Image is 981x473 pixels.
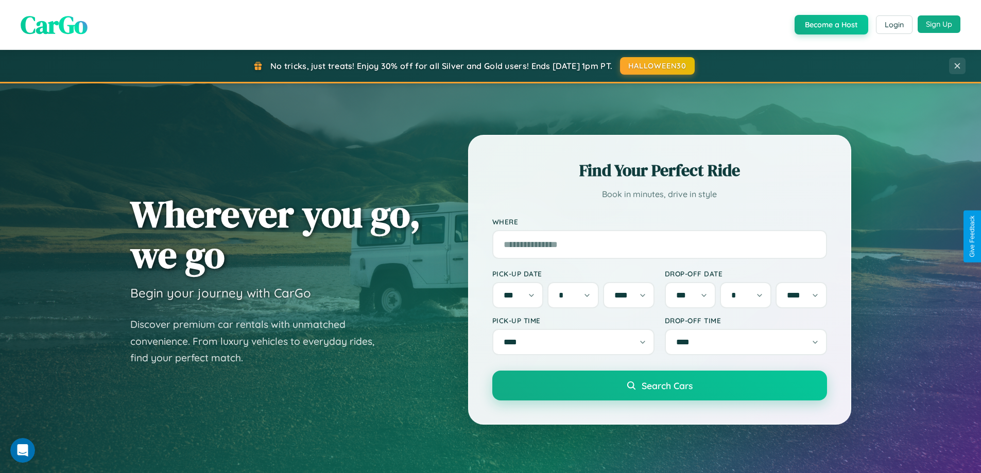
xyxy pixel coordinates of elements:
p: Discover premium car rentals with unmatched convenience. From luxury vehicles to everyday rides, ... [130,316,388,366]
label: Where [492,217,827,226]
span: Search Cars [642,380,693,391]
button: HALLOWEEN30 [620,57,695,75]
button: Login [876,15,913,34]
h2: Find Your Perfect Ride [492,159,827,182]
iframe: Intercom live chat [10,438,35,463]
button: Search Cars [492,371,827,400]
button: Become a Host [795,15,868,34]
span: CarGo [21,8,88,42]
p: Book in minutes, drive in style [492,187,827,202]
div: Give Feedback [969,216,976,257]
label: Pick-up Time [492,316,655,325]
h1: Wherever you go, we go [130,194,421,275]
span: No tricks, just treats! Enjoy 30% off for all Silver and Gold users! Ends [DATE] 1pm PT. [270,61,612,71]
label: Drop-off Time [665,316,827,325]
h3: Begin your journey with CarGo [130,285,311,301]
label: Pick-up Date [492,269,655,278]
button: Sign Up [918,15,960,33]
label: Drop-off Date [665,269,827,278]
